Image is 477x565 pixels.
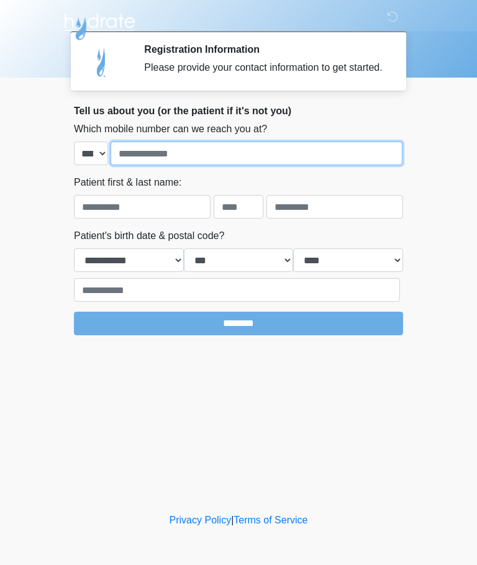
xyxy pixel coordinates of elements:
[74,228,224,243] label: Patient's birth date & postal code?
[170,515,232,525] a: Privacy Policy
[144,60,384,75] div: Please provide your contact information to get started.
[74,122,267,137] label: Which mobile number can we reach you at?
[61,9,137,41] img: Hydrate IV Bar - Arcadia Logo
[74,175,181,190] label: Patient first & last name:
[234,515,307,525] a: Terms of Service
[83,43,120,81] img: Agent Avatar
[74,105,403,117] h2: Tell us about you (or the patient if it's not you)
[231,515,234,525] a: |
